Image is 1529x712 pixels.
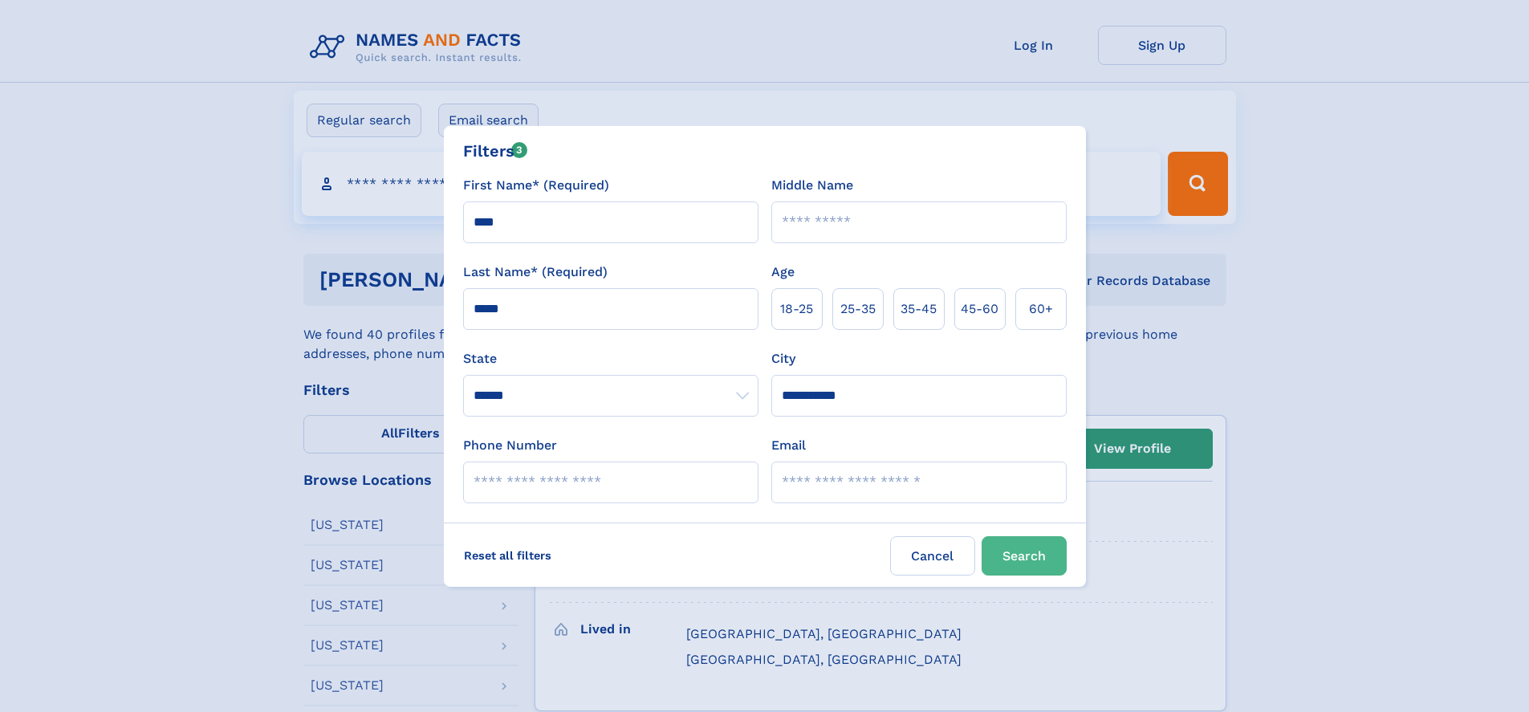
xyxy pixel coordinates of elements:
[840,299,876,319] span: 25‑35
[890,536,975,576] label: Cancel
[771,436,806,455] label: Email
[961,299,998,319] span: 45‑60
[1029,299,1053,319] span: 60+
[463,262,608,282] label: Last Name* (Required)
[463,139,528,163] div: Filters
[982,536,1067,576] button: Search
[771,349,795,368] label: City
[463,349,758,368] label: State
[463,176,609,195] label: First Name* (Required)
[780,299,813,319] span: 18‑25
[771,176,853,195] label: Middle Name
[771,262,795,282] label: Age
[463,436,557,455] label: Phone Number
[901,299,937,319] span: 35‑45
[453,536,562,575] label: Reset all filters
